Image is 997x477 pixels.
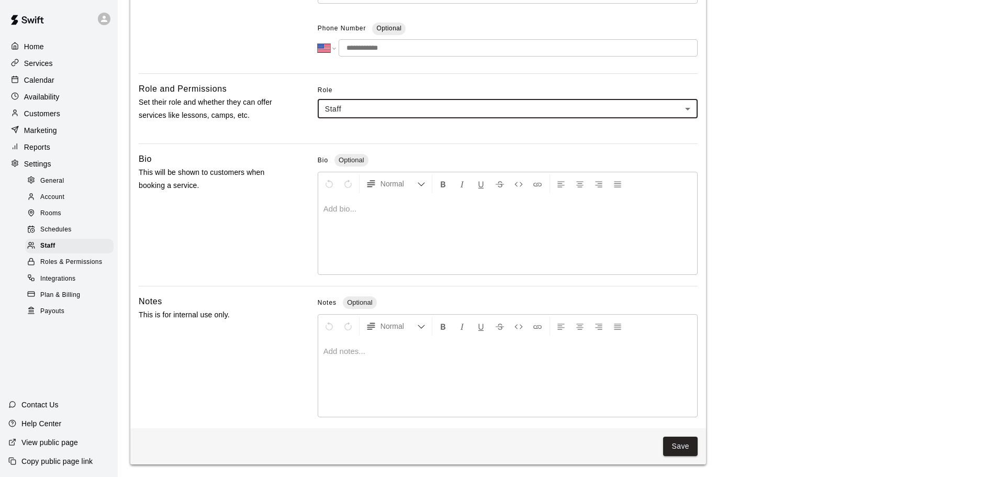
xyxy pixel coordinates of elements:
[609,317,626,336] button: Justify Align
[8,39,109,54] a: Home
[40,225,72,235] span: Schedules
[25,288,114,303] div: Plan & Billing
[25,255,114,270] div: Roles & Permissions
[334,156,368,164] span: Optional
[25,304,114,319] div: Payouts
[25,254,118,271] a: Roles & Permissions
[24,159,51,169] p: Settings
[25,190,114,205] div: Account
[139,295,162,308] h6: Notes
[8,56,109,71] a: Services
[40,192,64,203] span: Account
[40,257,102,268] span: Roles & Permissions
[25,303,118,319] a: Payouts
[25,239,114,253] div: Staff
[8,156,109,172] a: Settings
[380,321,417,331] span: Normal
[25,223,114,237] div: Schedules
[552,174,570,193] button: Left Align
[139,166,284,192] p: This will be shown to customers when booking a service.
[453,317,471,336] button: Format Italics
[571,317,589,336] button: Center Align
[25,173,118,189] a: General
[8,72,109,88] a: Calendar
[21,437,78,448] p: View public page
[24,75,54,85] p: Calendar
[24,92,60,102] p: Availability
[318,20,366,37] span: Phone Number
[21,400,59,410] p: Contact Us
[491,317,509,336] button: Format Strikethrough
[25,238,118,254] a: Staff
[25,272,114,286] div: Integrations
[318,99,698,118] div: Staff
[320,174,338,193] button: Undo
[571,174,589,193] button: Center Align
[24,125,57,136] p: Marketing
[21,418,61,429] p: Help Center
[21,456,93,467] p: Copy public page link
[529,174,546,193] button: Insert Link
[491,174,509,193] button: Format Strikethrough
[510,317,528,336] button: Insert Code
[40,208,61,219] span: Rooms
[663,437,698,456] button: Save
[343,298,376,306] span: Optional
[472,174,490,193] button: Format Underline
[25,189,118,205] a: Account
[25,222,118,238] a: Schedules
[24,41,44,52] p: Home
[434,317,452,336] button: Format Bold
[24,108,60,119] p: Customers
[40,241,55,251] span: Staff
[139,308,284,321] p: This is for internal use only.
[609,174,626,193] button: Justify Align
[339,174,357,193] button: Redo
[590,317,608,336] button: Right Align
[510,174,528,193] button: Insert Code
[25,271,118,287] a: Integrations
[590,174,608,193] button: Right Align
[362,317,430,336] button: Formatting Options
[139,96,284,122] p: Set their role and whether they can offer services like lessons, camps, etc.
[139,152,152,166] h6: Bio
[552,317,570,336] button: Left Align
[318,82,698,99] span: Role
[40,290,80,301] span: Plan & Billing
[376,25,401,32] span: Optional
[529,317,546,336] button: Insert Link
[8,106,109,121] a: Customers
[139,82,227,96] h6: Role and Permissions
[25,287,118,303] a: Plan & Billing
[40,306,64,317] span: Payouts
[339,317,357,336] button: Redo
[40,274,76,284] span: Integrations
[25,206,118,222] a: Rooms
[318,157,328,164] span: Bio
[40,176,64,186] span: General
[8,89,109,105] a: Availability
[25,206,114,221] div: Rooms
[362,174,430,193] button: Formatting Options
[8,139,109,155] a: Reports
[380,179,417,189] span: Normal
[472,317,490,336] button: Format Underline
[8,123,109,138] a: Marketing
[24,58,53,69] p: Services
[24,142,50,152] p: Reports
[320,317,338,336] button: Undo
[434,174,452,193] button: Format Bold
[25,174,114,188] div: General
[453,174,471,193] button: Format Italics
[318,299,337,306] span: Notes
